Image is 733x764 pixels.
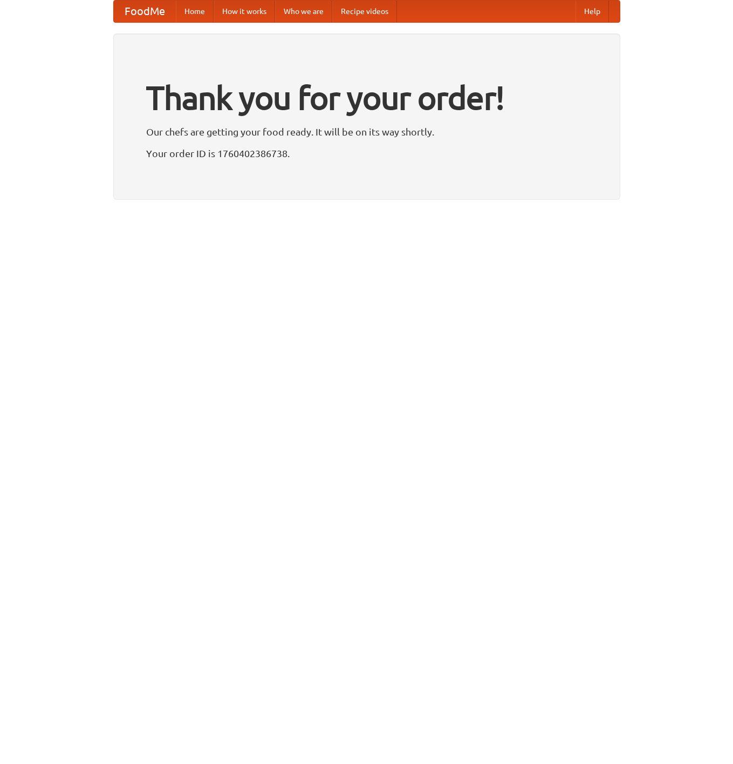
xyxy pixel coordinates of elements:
a: Who we are [275,1,332,22]
a: FoodMe [114,1,176,22]
p: Our chefs are getting your food ready. It will be on its way shortly. [146,124,587,140]
h1: Thank you for your order! [146,72,587,124]
a: Recipe videos [332,1,397,22]
p: Your order ID is 1760402386738. [146,145,587,161]
a: How it works [214,1,275,22]
a: Help [576,1,609,22]
a: Home [176,1,214,22]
